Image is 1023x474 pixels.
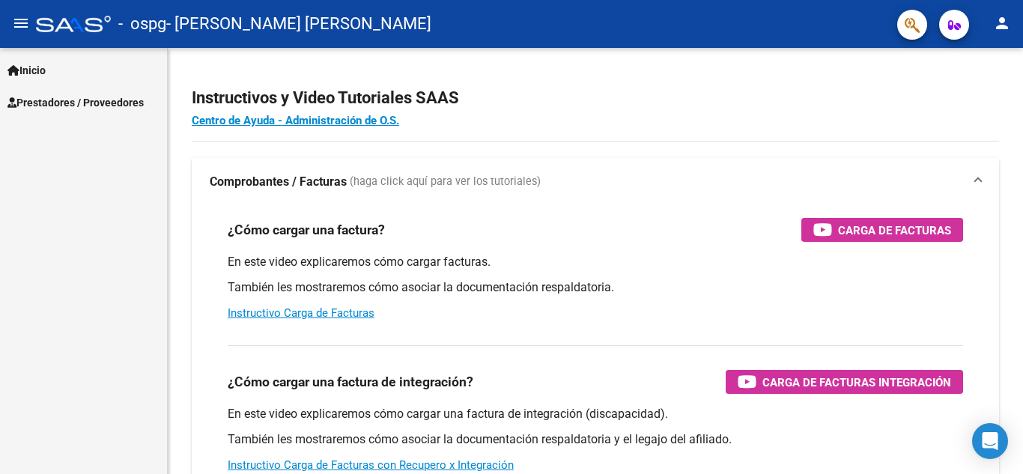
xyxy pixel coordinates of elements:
h3: ¿Cómo cargar una factura? [228,219,385,240]
mat-icon: person [993,14,1011,32]
mat-expansion-panel-header: Comprobantes / Facturas (haga click aquí para ver los tutoriales) [192,158,999,206]
span: (haga click aquí para ver los tutoriales) [350,174,541,190]
strong: Comprobantes / Facturas [210,174,347,190]
p: También les mostraremos cómo asociar la documentación respaldatoria. [228,279,963,296]
p: En este video explicaremos cómo cargar facturas. [228,254,963,270]
button: Carga de Facturas Integración [726,370,963,394]
p: También les mostraremos cómo asociar la documentación respaldatoria y el legajo del afiliado. [228,431,963,448]
div: Open Intercom Messenger [972,423,1008,459]
h2: Instructivos y Video Tutoriales SAAS [192,84,999,112]
span: - ospg [118,7,166,40]
mat-icon: menu [12,14,30,32]
span: Carga de Facturas Integración [762,373,951,392]
span: Prestadores / Proveedores [7,94,144,111]
span: Carga de Facturas [838,221,951,240]
span: Inicio [7,62,46,79]
button: Carga de Facturas [801,218,963,242]
h3: ¿Cómo cargar una factura de integración? [228,371,473,392]
a: Instructivo Carga de Facturas con Recupero x Integración [228,458,514,472]
a: Centro de Ayuda - Administración de O.S. [192,114,399,127]
p: En este video explicaremos cómo cargar una factura de integración (discapacidad). [228,406,963,422]
span: - [PERSON_NAME] [PERSON_NAME] [166,7,431,40]
a: Instructivo Carga de Facturas [228,306,374,320]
